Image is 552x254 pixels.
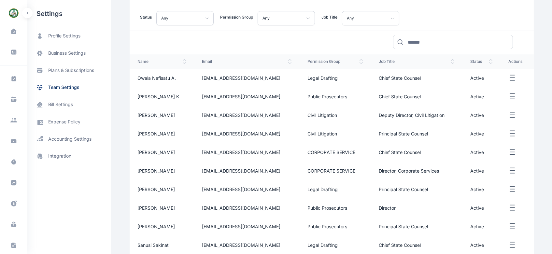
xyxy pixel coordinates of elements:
span: [PERSON_NAME] K [137,94,179,99]
span: integration [48,153,71,160]
span: Legal Drafting [307,242,338,248]
span: [EMAIL_ADDRESS][DOMAIN_NAME] [202,131,280,136]
span: Civil litigation [307,131,337,136]
span: [EMAIL_ADDRESS][DOMAIN_NAME] [202,224,280,229]
span: name [137,59,186,64]
span: [EMAIL_ADDRESS][DOMAIN_NAME] [202,205,280,211]
span: bill settings [48,101,73,108]
span: [EMAIL_ADDRESS][DOMAIN_NAME] [202,94,280,99]
span: team settings [48,84,79,91]
span: Deputy Director, Civil Litigation [379,112,445,118]
span: [EMAIL_ADDRESS][DOMAIN_NAME] [202,149,280,155]
span: [EMAIL_ADDRESS][DOMAIN_NAME] [202,75,280,81]
span: Public prosecutors [307,94,347,99]
td: Active [462,69,501,87]
span: Principal State Counsel [379,131,428,136]
span: Legal Drafting [307,75,338,81]
span: Legal Drafting [307,187,338,192]
span: [EMAIL_ADDRESS][DOMAIN_NAME] [202,168,280,174]
span: Public prosecutors [307,205,347,211]
td: Active [462,106,501,124]
span: Chief State Counsel [379,94,421,99]
a: integration [27,148,111,165]
p: Permission Group [220,15,253,20]
span: [EMAIL_ADDRESS][DOMAIN_NAME] [202,242,280,248]
td: Active [462,199,501,217]
span: permission group [307,59,363,64]
span: [PERSON_NAME] [137,224,175,229]
span: Director [379,205,396,211]
span: Civil litigation [307,112,337,118]
span: expense policy [48,119,80,125]
span: Director, Corporate Services [379,168,439,174]
span: [PERSON_NAME] [137,168,175,174]
td: Active [462,217,501,236]
a: expense policy [27,113,111,131]
span: [EMAIL_ADDRESS][DOMAIN_NAME] [202,187,280,192]
span: job title [379,59,455,64]
a: profile settings [27,27,111,45]
span: status [470,59,493,64]
span: business settings [48,50,86,57]
span: actions [508,59,526,64]
span: Chief State Counsel [379,242,421,248]
span: CORPORATE SERVICE [307,149,355,155]
span: [PERSON_NAME] [137,112,175,118]
a: business settings [27,45,111,62]
span: CORPORATE SERVICE [307,168,355,174]
span: Owala Nafisatu A. [137,75,176,81]
span: Chief State Counsel [379,75,421,81]
span: [PERSON_NAME] [137,131,175,136]
span: plans & subscriptions [48,67,94,74]
p: Job Title [321,15,337,20]
span: [PERSON_NAME] [137,149,175,155]
span: Sanusi Sakinat [137,242,169,248]
span: [EMAIL_ADDRESS][DOMAIN_NAME] [202,112,280,118]
p: Any [161,14,168,22]
td: Active [462,124,501,143]
span: Chief State Counsel [379,149,421,155]
td: Active [462,87,501,106]
span: [PERSON_NAME] [137,187,175,192]
span: accounting settings [48,136,92,142]
span: Public prosecutors [307,224,347,229]
span: Principal State Counsel [379,187,428,192]
span: email [202,59,292,64]
span: Principal State Counsel [379,224,428,229]
a: accounting settings [27,131,111,148]
td: Active [462,143,501,162]
p: Any [262,14,270,22]
span: profile settings [48,33,80,39]
a: team settings [27,79,111,96]
p: Status [140,15,152,20]
a: plans & subscriptions [27,62,111,79]
p: Any [347,14,354,22]
td: Active [462,180,501,199]
td: Active [462,162,501,180]
a: bill settings [27,96,111,113]
span: [PERSON_NAME] [137,205,175,211]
